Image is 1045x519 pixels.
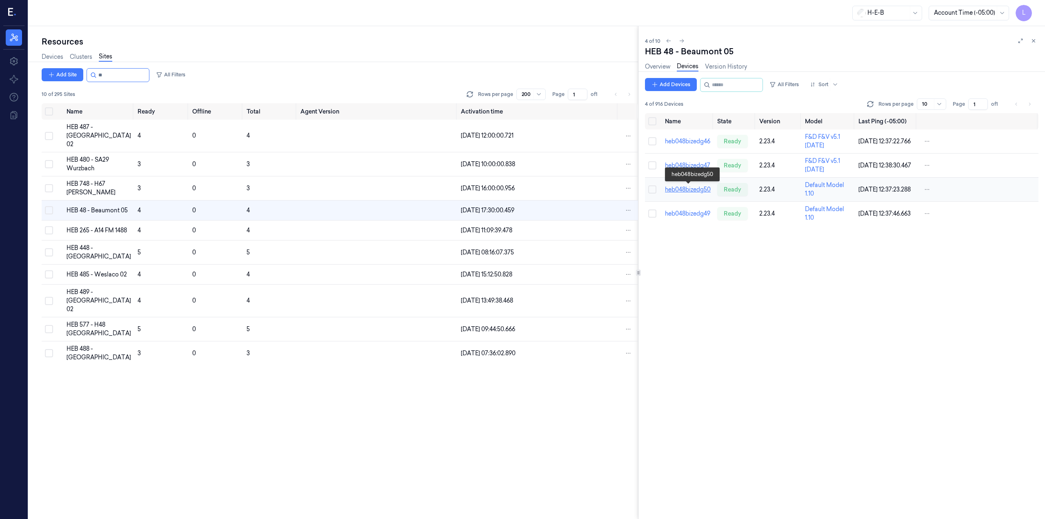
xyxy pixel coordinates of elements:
button: Select row [648,185,656,194]
span: [DATE] 13:49:38.468 [461,297,513,304]
div: 2.23.4 [759,209,798,218]
div: [DATE] 12:37:23.288 [858,185,914,194]
span: of 1 [591,91,604,98]
span: Page [953,100,965,108]
span: [DATE] 07:36:02.890 [461,350,516,357]
div: 2.23.4 [759,185,798,194]
div: ready [717,159,748,172]
a: Version History [705,62,747,71]
a: heb048bizedg50 [665,186,711,193]
span: 0 [192,132,196,139]
div: HEB 488 - [GEOGRAPHIC_DATA] [67,345,131,362]
div: 2.23.4 [759,161,798,170]
button: Select row [45,132,53,140]
span: 3 [138,160,141,168]
span: 4 [138,297,141,304]
div: ready [717,135,748,148]
span: [DATE] 09:44:50.666 [461,325,515,333]
span: [DATE] 10:00:00.838 [461,160,515,168]
th: Name [662,113,714,129]
th: Model [802,113,855,129]
nav: pagination [610,89,635,100]
span: 0 [192,160,196,168]
span: 5 [247,249,250,256]
span: 4 [247,271,250,278]
th: Total [243,103,298,120]
button: Select row [648,137,656,145]
span: [DATE] 15:12:50.828 [461,271,512,278]
span: 4 of 10 [645,38,660,45]
button: Select row [45,184,53,192]
div: [DATE] 12:37:22.766 [858,137,914,146]
button: Select row [45,297,53,305]
button: Select all [45,107,53,116]
a: heb048bizedg47 [665,162,710,169]
span: 4 [247,297,250,304]
div: HEB 487 - [GEOGRAPHIC_DATA] 02 [67,123,131,149]
span: 4 [247,207,250,214]
span: [DATE] 12:00:00.721 [461,132,514,139]
div: HEB 577 - H48 [GEOGRAPHIC_DATA] [67,321,131,338]
th: State [714,113,756,129]
button: Add Devices [645,78,697,91]
span: 4 of 916 Devices [645,100,683,108]
span: 3 [247,350,250,357]
a: Overview [645,62,670,71]
div: HEB 489 - [GEOGRAPHIC_DATA] 02 [67,288,131,314]
span: 5 [247,325,250,333]
div: HEB 485 - Weslaco 02 [67,270,131,279]
span: 0 [192,185,196,192]
button: All Filters [766,78,802,91]
span: 4 [138,132,141,139]
button: Select row [648,161,656,169]
button: Add Site [42,68,83,81]
button: Select row [648,209,656,218]
button: Select row [45,160,53,168]
span: 4 [138,207,141,214]
button: L [1016,5,1032,21]
span: 4 [138,271,141,278]
div: ready [717,183,748,196]
span: [DATE] 16:00:00.956 [461,185,515,192]
div: F&D F&V v5.1 [DATE] [805,133,852,150]
div: Default Model 1.10 [805,205,852,222]
span: 0 [192,325,196,333]
span: 4 [138,227,141,234]
span: 3 [247,185,250,192]
span: 0 [192,350,196,357]
span: 5 [138,325,141,333]
div: Default Model 1.10 [805,181,852,198]
span: 5 [138,249,141,256]
a: heb048bizedg49 [665,210,710,217]
span: 4 [247,227,250,234]
span: 0 [192,227,196,234]
div: F&D F&V v5.1 [DATE] [805,157,852,174]
div: ready [717,207,748,220]
a: heb048bizedg46 [665,138,710,145]
div: HEB 48 - Beaumont 05 [67,206,131,215]
span: [DATE] 08:16:07.375 [461,249,514,256]
th: Agent Version [297,103,458,120]
th: Offline [189,103,243,120]
p: Rows per page [478,91,513,98]
span: [DATE] 11:09:39.478 [461,227,512,234]
span: 0 [192,249,196,256]
span: 3 [138,350,141,357]
a: Clusters [70,53,92,61]
div: 2.23.4 [759,137,798,146]
div: HEB 448 - [GEOGRAPHIC_DATA] [67,244,131,261]
button: Select row [45,349,53,357]
div: Resources [42,36,638,47]
span: of 1 [991,100,1004,108]
p: Rows per page [878,100,914,108]
span: 4 [247,132,250,139]
span: 0 [192,297,196,304]
th: Last Ping (-05:00) [855,113,917,129]
a: Sites [99,52,112,62]
button: All Filters [153,68,189,81]
span: 10 of 295 Sites [42,91,75,98]
span: [DATE] 17:30:00.459 [461,207,514,214]
div: HEB 48 - Beaumont 05 [645,46,734,57]
a: Devices [42,53,63,61]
